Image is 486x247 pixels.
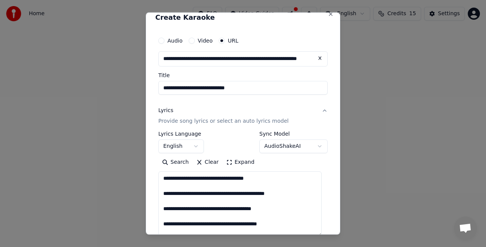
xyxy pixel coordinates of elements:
[167,38,183,43] label: Audio
[228,38,238,43] label: URL
[158,107,173,114] div: Lyrics
[155,14,331,21] h2: Create Karaoke
[193,156,222,168] button: Clear
[158,156,193,168] button: Search
[259,131,328,136] label: Sync Model
[198,38,213,43] label: Video
[158,101,328,131] button: LyricsProvide song lyrics or select an auto lyrics model
[158,117,289,125] p: Provide song lyrics or select an auto lyrics model
[158,131,204,136] label: Lyrics Language
[158,131,328,242] div: LyricsProvide song lyrics or select an auto lyrics model
[158,73,328,78] label: Title
[222,156,258,168] button: Expand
